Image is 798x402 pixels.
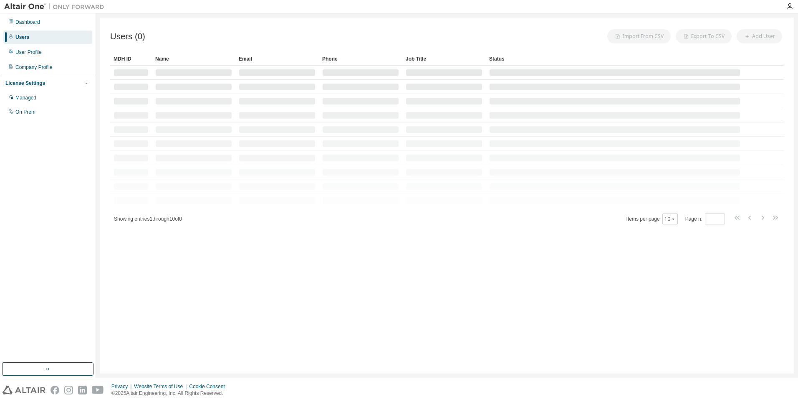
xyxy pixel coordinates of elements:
div: Phone [322,52,399,66]
button: Export To CSV [676,29,732,43]
img: youtube.svg [92,386,104,394]
div: Job Title [406,52,482,66]
div: Users [15,34,29,41]
div: Website Terms of Use [134,383,189,390]
div: Name [155,52,232,66]
div: Company Profile [15,64,53,71]
div: Privacy [111,383,134,390]
button: 10 [664,216,676,222]
div: License Settings [5,80,45,87]
img: linkedin.svg [78,386,87,394]
p: © 2025 Altair Engineering, Inc. All Rights Reserved. [111,390,230,397]
span: Page n. [685,214,725,224]
img: facebook.svg [51,386,59,394]
span: Users (0) [110,32,145,41]
div: Managed [15,94,36,101]
img: Altair One [4,3,109,11]
div: User Profile [15,49,42,56]
img: altair_logo.svg [3,386,45,394]
button: Add User [737,29,782,43]
div: Status [489,52,740,66]
span: Showing entries 1 through 10 of 0 [114,216,182,222]
div: MDH ID [114,52,149,66]
span: Items per page [626,214,678,224]
div: Email [239,52,316,66]
div: Cookie Consent [189,383,230,390]
div: Dashboard [15,19,40,25]
div: On Prem [15,109,35,115]
button: Import From CSV [607,29,671,43]
img: instagram.svg [64,386,73,394]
